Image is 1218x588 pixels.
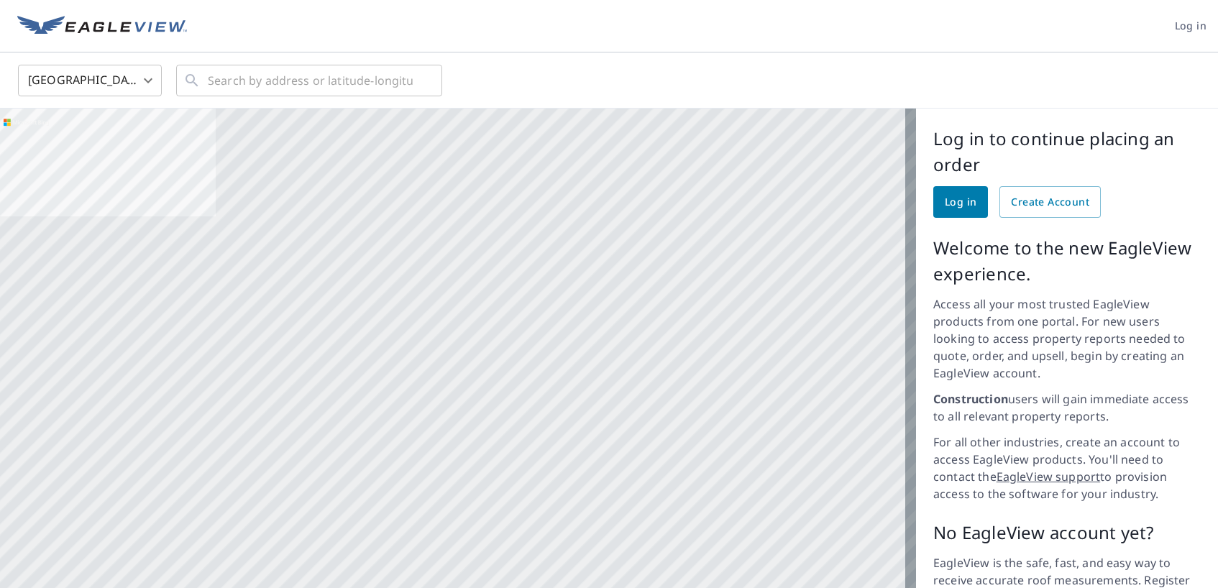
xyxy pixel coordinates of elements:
[933,390,1201,425] p: users will gain immediate access to all relevant property reports.
[933,235,1201,287] p: Welcome to the new EagleView experience.
[997,469,1101,484] a: EagleView support
[1175,17,1206,35] span: Log in
[933,391,1008,407] strong: Construction
[17,16,187,37] img: EV Logo
[933,126,1201,178] p: Log in to continue placing an order
[933,520,1201,546] p: No EagleView account yet?
[933,433,1201,502] p: For all other industries, create an account to access EagleView products. You'll need to contact ...
[945,193,976,211] span: Log in
[208,60,413,101] input: Search by address or latitude-longitude
[933,186,988,218] a: Log in
[933,295,1201,382] p: Access all your most trusted EagleView products from one portal. For new users looking to access ...
[999,186,1101,218] a: Create Account
[18,60,162,101] div: [GEOGRAPHIC_DATA]
[1011,193,1089,211] span: Create Account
